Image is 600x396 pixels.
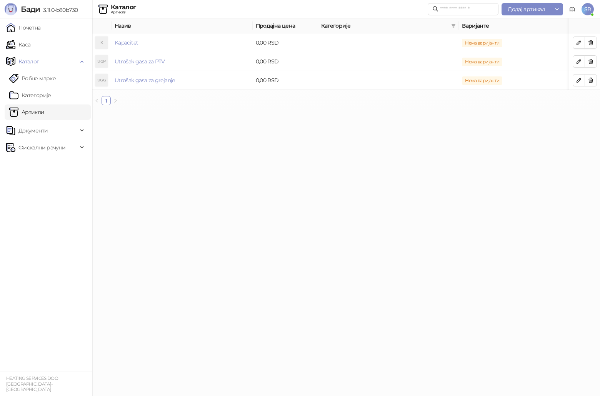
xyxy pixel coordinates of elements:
[566,3,578,15] a: Документација
[95,55,108,68] div: UGP
[6,20,41,35] a: Почетна
[9,71,56,86] a: Робне марке
[9,88,51,103] a: Категорије
[462,76,502,85] span: Нема варијанти
[18,123,48,138] span: Документи
[21,5,40,14] span: Бади
[253,18,318,33] th: Продајна цена
[582,3,594,15] span: SR
[253,71,318,90] td: 0,00 RSD
[92,96,102,105] button: left
[102,96,110,105] a: 1
[450,20,457,31] span: filter
[95,98,99,103] span: left
[112,33,253,52] td: Kapacitet
[111,96,120,105] li: Следећа страна
[92,96,102,105] li: Претходна страна
[113,98,118,103] span: right
[321,22,448,30] span: Категорије
[462,39,502,47] span: Нема варијанти
[115,39,138,46] a: Kapacitet
[6,37,30,52] a: Каса
[111,96,120,105] button: right
[112,52,253,71] td: Utrošak gasa za PTV
[98,5,108,14] img: Artikli
[6,376,58,392] small: HEATING SERVICES DOO [GEOGRAPHIC_DATA]-[GEOGRAPHIC_DATA]
[40,7,78,13] span: 3.11.0-b80b730
[111,4,136,10] div: Каталог
[112,18,253,33] th: Назив
[18,140,65,155] span: Фискални рачуни
[5,3,17,15] img: Logo
[102,96,111,105] li: 1
[115,77,175,84] a: Utrošak gasa za grejanje
[462,58,502,66] span: Нема варијанти
[502,3,551,15] button: Додај артикал
[253,52,318,71] td: 0,00 RSD
[115,58,165,65] a: Utrošak gasa za PTV
[112,71,253,90] td: Utrošak gasa za grejanje
[253,33,318,52] td: 0,00 RSD
[451,23,456,28] span: filter
[508,6,545,13] span: Додај артикал
[111,10,136,14] div: Артикли
[459,18,600,33] th: Варијанте
[18,54,39,69] span: Каталог
[9,104,45,120] a: ArtikliАртикли
[95,36,108,49] div: K
[95,74,108,86] div: UGG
